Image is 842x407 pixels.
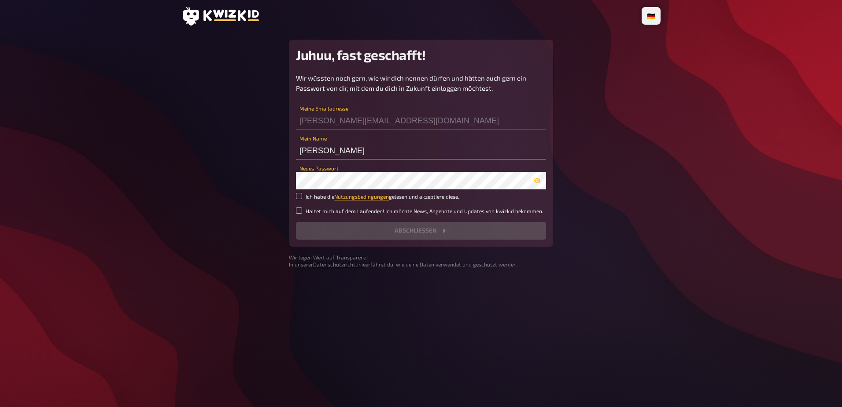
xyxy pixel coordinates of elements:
small: Haltet mich auf dem Laufenden! Ich möchte News, Angebote und Updates von kwizkid bekommen. [306,207,543,215]
input: Meine Emailadresse [296,112,546,129]
small: Wir legen Wert auf Transparenz! In unserer erfährst du, wie deine Daten verwendet und geschützt w... [289,254,553,269]
li: 🇩🇪 [643,9,659,23]
small: Ich habe die gelesen und akzeptiere diese. [306,193,459,200]
a: Datenschutzrichtlinie [313,261,366,267]
button: Abschließen [296,222,546,240]
h2: Juhuu, fast geschafft! [296,47,546,63]
a: Nutzungsbedingungen [334,193,389,200]
p: Wir wüssten noch gern, wie wir dich nennen dürfen und hätten auch gern ein Passwort von dir, mit ... [296,73,546,93]
input: Mein Name [296,142,546,159]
